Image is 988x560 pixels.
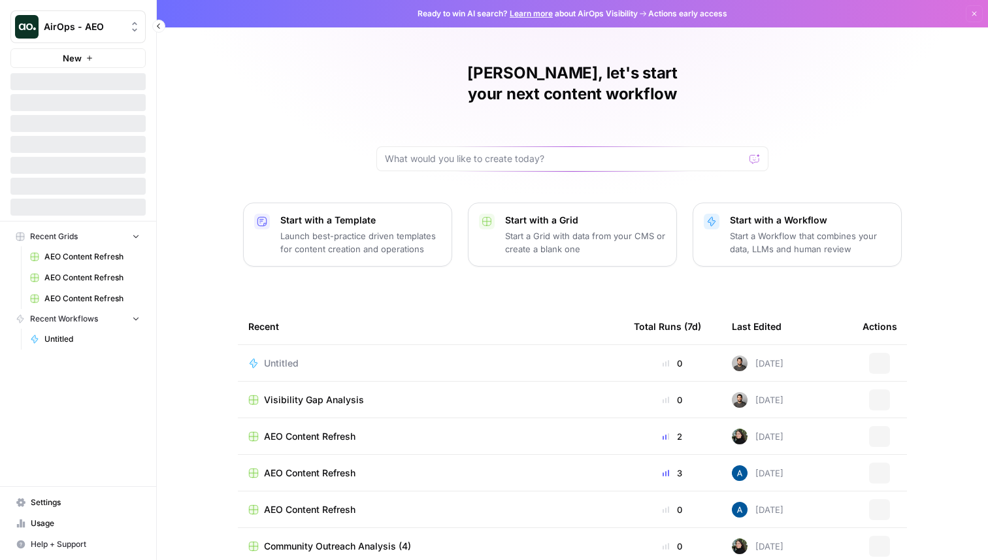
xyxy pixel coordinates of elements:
[732,429,748,444] img: eoqc67reg7z2luvnwhy7wyvdqmsw
[634,308,701,344] div: Total Runs (7d)
[10,227,146,246] button: Recent Grids
[732,502,783,518] div: [DATE]
[418,8,638,20] span: Ready to win AI search? about AirOps Visibility
[468,203,677,267] button: Start with a GridStart a Grid with data from your CMS or create a blank one
[264,430,355,443] span: AEO Content Refresh
[248,503,613,516] a: AEO Content Refresh
[248,467,613,480] a: AEO Content Refresh
[30,231,78,242] span: Recent Grids
[510,8,553,18] a: Learn more
[264,357,299,370] span: Untitled
[10,492,146,513] a: Settings
[732,429,783,444] div: [DATE]
[44,20,123,33] span: AirOps - AEO
[44,272,140,284] span: AEO Content Refresh
[264,393,364,406] span: Visibility Gap Analysis
[10,534,146,555] button: Help + Support
[732,465,748,481] img: he81ibor8lsei4p3qvg4ugbvimgp
[732,392,783,408] div: [DATE]
[634,393,711,406] div: 0
[280,229,441,255] p: Launch best-practice driven templates for content creation and operations
[732,308,782,344] div: Last Edited
[248,393,613,406] a: Visibility Gap Analysis
[385,152,744,165] input: What would you like to create today?
[732,502,748,518] img: he81ibor8lsei4p3qvg4ugbvimgp
[280,214,441,227] p: Start with a Template
[10,10,146,43] button: Workspace: AirOps - AEO
[31,497,140,508] span: Settings
[63,52,82,65] span: New
[634,503,711,516] div: 0
[24,267,146,288] a: AEO Content Refresh
[732,538,748,554] img: eoqc67reg7z2luvnwhy7wyvdqmsw
[376,63,768,105] h1: [PERSON_NAME], let's start your next content workflow
[243,203,452,267] button: Start with a TemplateLaunch best-practice driven templates for content creation and operations
[31,538,140,550] span: Help + Support
[634,430,711,443] div: 2
[31,518,140,529] span: Usage
[44,293,140,305] span: AEO Content Refresh
[15,15,39,39] img: AirOps - AEO Logo
[730,214,891,227] p: Start with a Workflow
[264,503,355,516] span: AEO Content Refresh
[10,48,146,68] button: New
[24,329,146,350] a: Untitled
[648,8,727,20] span: Actions early access
[44,251,140,263] span: AEO Content Refresh
[732,355,783,371] div: [DATE]
[732,538,783,554] div: [DATE]
[863,308,897,344] div: Actions
[732,355,748,371] img: 16hj2zu27bdcdvv6x26f6v9ttfr9
[30,313,98,325] span: Recent Workflows
[248,308,613,344] div: Recent
[264,467,355,480] span: AEO Content Refresh
[24,288,146,309] a: AEO Content Refresh
[10,513,146,534] a: Usage
[24,246,146,267] a: AEO Content Refresh
[248,357,613,370] a: Untitled
[505,229,666,255] p: Start a Grid with data from your CMS or create a blank one
[10,309,146,329] button: Recent Workflows
[44,333,140,345] span: Untitled
[634,357,711,370] div: 0
[693,203,902,267] button: Start with a WorkflowStart a Workflow that combines your data, LLMs and human review
[732,465,783,481] div: [DATE]
[248,540,613,553] a: Community Outreach Analysis (4)
[732,392,748,408] img: 16hj2zu27bdcdvv6x26f6v9ttfr9
[730,229,891,255] p: Start a Workflow that combines your data, LLMs and human review
[505,214,666,227] p: Start with a Grid
[264,540,411,553] span: Community Outreach Analysis (4)
[634,540,711,553] div: 0
[634,467,711,480] div: 3
[248,430,613,443] a: AEO Content Refresh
